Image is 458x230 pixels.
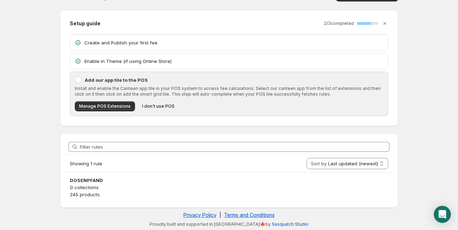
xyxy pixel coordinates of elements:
[85,76,383,84] p: Add our app tile to the POS
[80,142,390,152] input: Filter rules
[75,101,135,111] button: Manage POS Extensions
[380,18,390,28] button: Dismiss setup guide
[272,221,308,227] a: Sasquatch Studio
[84,39,384,46] p: Create and Publish your first fee
[63,221,395,227] p: Proudly built and supported in [GEOGRAPHIC_DATA]🍁by
[183,212,217,218] a: Privacy Policy
[142,103,175,109] span: I don't use POS
[434,206,451,223] div: Open Intercom Messenger
[70,177,388,184] h3: DOSENPFAND
[79,103,131,109] span: Manage POS Extensions
[84,58,384,65] p: Enable in Theme (if using Online Store)
[138,101,179,111] button: I don't use POS
[70,20,100,27] h2: Setup guide
[324,21,354,26] p: 2 / 3 completed
[75,86,383,97] p: Install and enable the Canteen app tile in your POS system to access fee calculations. Select our...
[70,191,388,198] p: 245 products
[219,212,221,218] span: |
[70,184,388,191] p: 0 collections
[224,212,275,218] a: Terms and Conditions
[70,161,102,166] span: Showing 1 rule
